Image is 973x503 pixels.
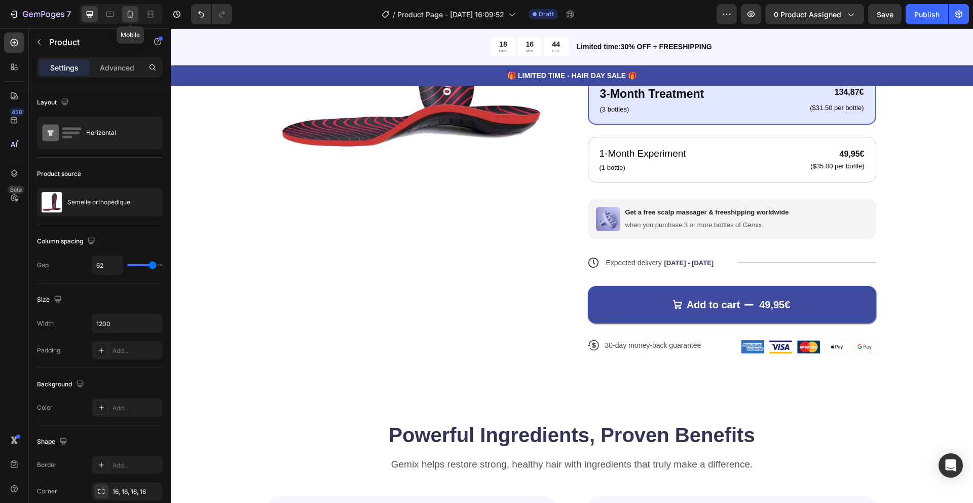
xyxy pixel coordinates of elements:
[429,134,515,145] p: (1 bottle)
[571,312,593,325] img: gempages_581935208081654745-fdd57a6a-ddb1-49eb-bc78-840e3a55f73f.png
[638,58,694,70] div: 134,87€
[98,430,704,443] p: Gemix helps restore strong, healthy hair with ingredients that truly make a difference.
[765,4,864,24] button: 0 product assigned
[113,346,160,355] div: Add...
[100,62,134,73] p: Advanced
[37,293,64,307] div: Size
[86,121,148,145] div: Horizontal
[67,199,130,206] p: Semelle orthopédique
[626,312,649,325] img: gempages_581935208081654745-e5063f2d-196f-4f7d-a5ba-b2178a5531b2.png
[455,180,618,189] p: Get a free scalp massager & freeshipping worldwide
[397,9,504,20] span: Product Page - [DATE] 16:09:52
[37,435,69,449] div: Shape
[37,235,97,248] div: Column spacing
[516,270,570,283] div: Add to cart
[598,312,621,325] img: gempages_581935208081654745-92e752f5-f68f-42ad-8d61-c112ab1ad5ce.png
[639,76,693,84] p: ($31.50 per bottle)
[37,346,60,355] div: Padding
[37,169,81,178] div: Product source
[906,4,948,24] button: Publish
[417,258,705,295] button: Add to cart
[10,108,24,116] div: 450
[455,193,618,201] p: when you purchase 3 or more bottles of Gemix.
[429,57,534,75] p: 3-Month Treatment
[939,453,963,478] div: Open Intercom Messenger
[37,378,86,391] div: Background
[429,118,515,133] p: 1-Month Experiment
[191,4,232,24] div: Undo/Redo
[493,231,543,238] span: [DATE] - [DATE]
[425,178,450,203] img: gempages_581935208081654745-3549a26c-4830-447a-ab00-bb0b54d706f7.png
[640,134,693,142] p: ($35.00 per bottle)
[8,186,24,194] div: Beta
[639,119,694,133] div: 49,95€
[37,460,57,470] div: Border
[113,404,160,413] div: Add...
[66,8,71,20] p: 7
[587,269,620,284] div: 49,95€
[37,96,71,110] div: Layout
[49,36,135,48] p: Product
[434,312,531,321] p: 30-day money-back guarantee
[113,461,160,470] div: Add...
[539,10,554,19] span: Draft
[654,312,677,325] img: gempages_581935208081654745-af5ff3a4-3660-4cbf-9931-0777043b2f0c.png
[50,62,79,73] p: Settings
[914,9,940,20] div: Publish
[774,9,841,20] span: 0 product assigned
[113,487,160,496] div: 16, 16, 16, 16
[868,4,902,24] button: Save
[37,403,53,412] div: Color
[92,256,123,274] input: Auto
[97,392,705,421] h2: Powerful Ingredients, Proven Benefits
[682,312,705,325] img: gempages_581935208081654745-40550bca-9629-4070-8c21-08d1b068f106.png
[877,10,893,19] span: Save
[37,319,54,328] div: Width
[435,230,492,238] span: Expected delivery
[92,314,162,333] input: Auto
[393,9,395,20] span: /
[37,487,57,496] div: Corner
[42,192,62,212] img: product feature img
[4,4,76,24] button: 7
[429,76,534,86] p: (3 bottles)
[171,28,973,503] iframe: Design area
[37,261,49,270] div: Gap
